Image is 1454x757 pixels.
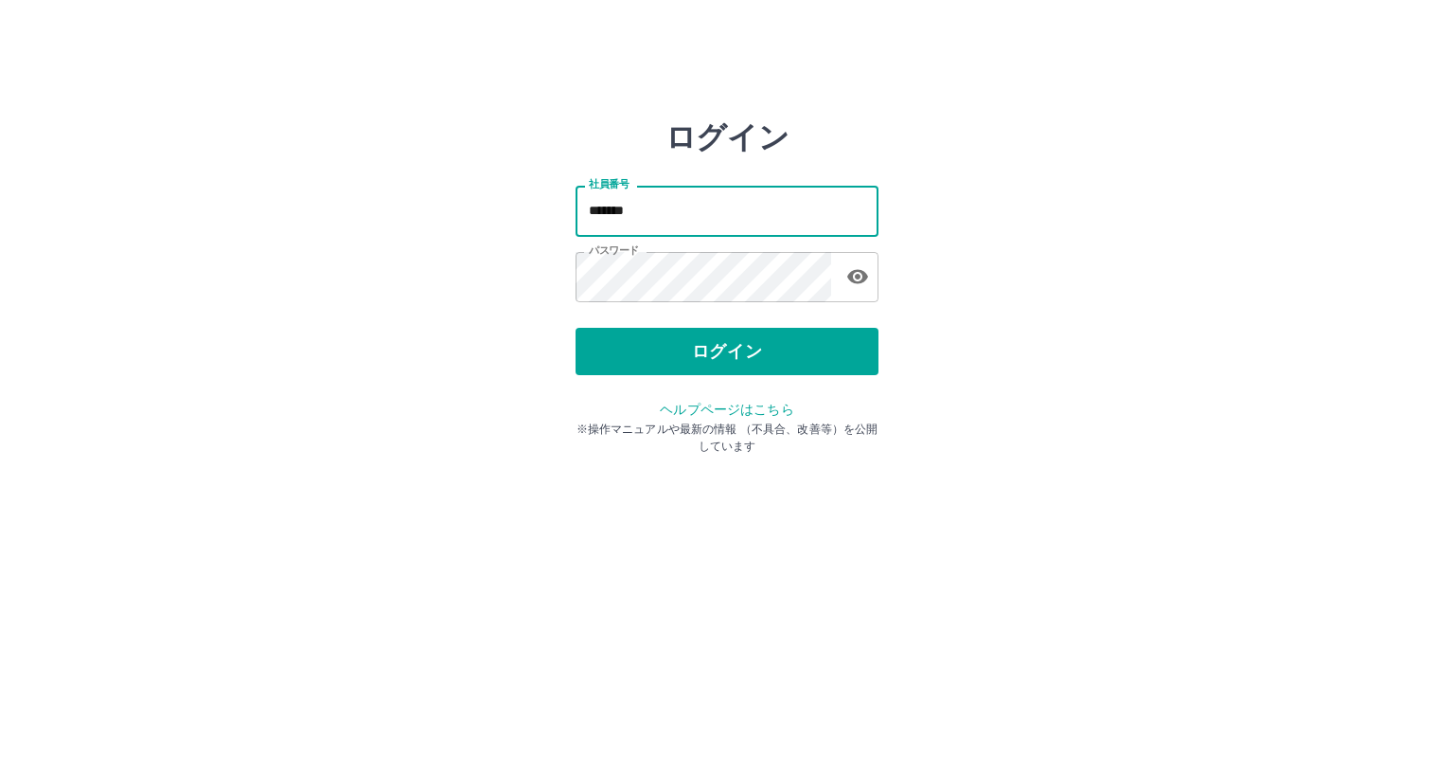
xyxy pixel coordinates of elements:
button: ログイン [576,328,878,375]
a: ヘルプページはこちら [660,402,793,417]
p: ※操作マニュアルや最新の情報 （不具合、改善等）を公開しています [576,421,878,455]
label: 社員番号 [589,177,629,191]
label: パスワード [589,243,639,258]
h2: ログイン [665,119,789,155]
